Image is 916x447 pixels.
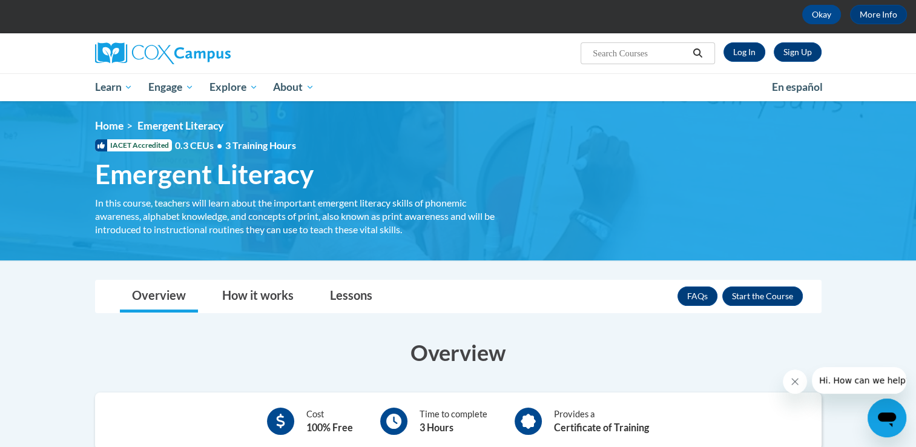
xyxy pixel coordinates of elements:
[772,81,823,93] span: En español
[868,399,906,437] iframe: Button to launch messaging window
[137,119,223,132] span: Emergent Literacy
[306,422,353,433] b: 100% Free
[723,42,765,62] a: Log In
[318,280,384,313] a: Lessons
[688,46,707,61] button: Search
[812,367,906,394] iframe: Message from company
[87,73,141,101] a: Learn
[764,74,831,100] a: En español
[95,337,822,368] h3: Overview
[802,5,841,24] button: Okay
[217,139,222,151] span: •
[175,139,296,152] span: 0.3 CEUs
[591,46,688,61] input: Search Courses
[306,408,353,435] div: Cost
[140,73,202,101] a: Engage
[95,119,124,132] a: Home
[774,42,822,62] a: Register
[850,5,907,24] a: More Info
[148,80,194,94] span: Engage
[7,8,98,18] span: Hi. How can we help?
[209,80,258,94] span: Explore
[420,408,487,435] div: Time to complete
[94,80,133,94] span: Learn
[120,280,198,313] a: Overview
[95,42,325,64] a: Cox Campus
[202,73,266,101] a: Explore
[554,422,649,433] b: Certificate of Training
[95,196,513,236] div: In this course, teachers will learn about the important emergent literacy skills of phonemic awar...
[554,408,649,435] div: Provides a
[677,286,717,306] a: FAQs
[225,139,296,151] span: 3 Training Hours
[77,73,840,101] div: Main menu
[783,369,807,394] iframe: Close message
[210,280,306,313] a: How it works
[265,73,322,101] a: About
[273,80,314,94] span: About
[722,286,803,306] button: Enroll
[95,139,172,151] span: IACET Accredited
[420,422,453,433] b: 3 Hours
[95,158,314,190] span: Emergent Literacy
[95,42,231,64] img: Cox Campus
